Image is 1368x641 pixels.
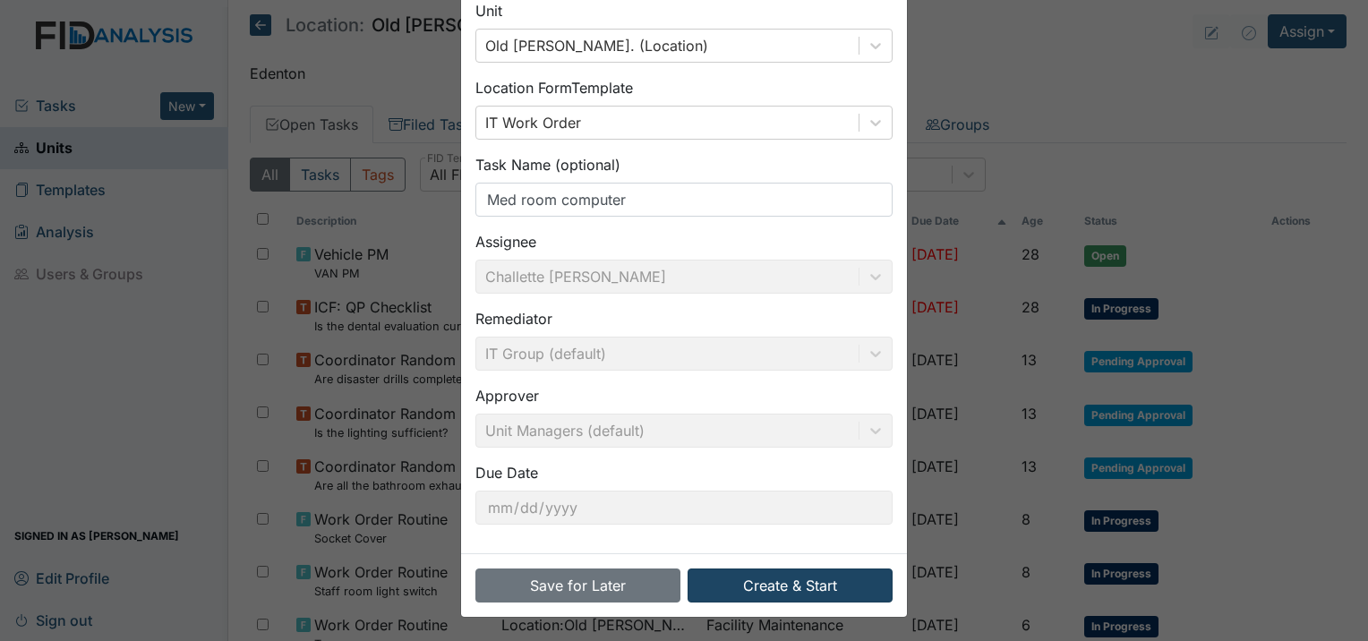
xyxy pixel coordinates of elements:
[475,308,552,329] label: Remediator
[475,568,680,603] button: Save for Later
[485,112,581,133] div: IT Work Order
[485,35,708,56] div: Old [PERSON_NAME]. (Location)
[688,568,893,603] button: Create & Start
[475,462,538,483] label: Due Date
[475,77,633,98] label: Location Form Template
[475,231,536,252] label: Assignee
[475,385,539,406] label: Approver
[475,154,620,175] label: Task Name (optional)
